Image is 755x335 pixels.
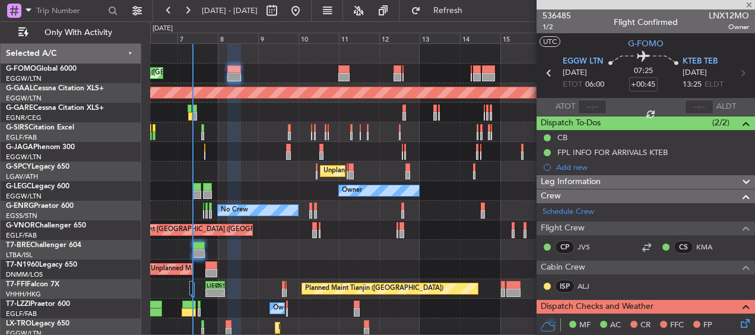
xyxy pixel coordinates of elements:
[31,29,125,37] span: Only With Activity
[339,33,379,43] div: 11
[6,231,37,240] a: EGLF/FAB
[712,116,729,129] span: (2/2)
[683,67,707,79] span: [DATE]
[541,300,654,314] span: Dispatch Checks and Weather
[640,320,651,331] span: CR
[6,251,33,260] a: LTBA/ISL
[557,147,668,157] div: FPL INFO FOR ARRIVALS KTEB
[610,320,621,331] span: AC
[683,56,718,68] span: KTEB TEB
[6,65,36,72] span: G-FOMO
[6,113,42,122] a: EGNR/CEG
[6,85,33,92] span: G-GAAL
[670,320,684,331] span: FFC
[563,79,582,91] span: ETOT
[696,242,723,252] a: KMA
[6,203,74,210] a: G-ENRGPraetor 600
[379,33,420,43] div: 12
[556,162,749,172] div: Add new
[6,270,43,279] a: DNMM/LOS
[6,144,75,151] a: G-JAGAPhenom 300
[6,183,69,190] a: G-LEGCLegacy 600
[563,67,587,79] span: [DATE]
[6,211,37,220] a: EGSS/STN
[6,105,104,112] a: G-GARECessna Citation XLS+
[6,320,31,327] span: LX-TRO
[221,201,248,219] div: No Crew
[634,65,653,77] span: 07:25
[6,281,27,288] span: T7-FFI
[6,192,42,201] a: EGGW/LTN
[112,221,299,239] div: Planned Maint [GEOGRAPHIC_DATA] ([GEOGRAPHIC_DATA])
[563,56,603,68] span: EGGW LTN
[541,222,585,235] span: Flight Crew
[541,175,601,189] span: Leg Information
[299,33,339,43] div: 10
[6,124,74,131] a: G-SIRSCitation Excel
[305,280,443,298] div: Planned Maint Tianjin ([GEOGRAPHIC_DATA])
[207,282,215,289] div: LIEO
[137,33,177,43] div: 6
[6,183,31,190] span: G-LEGC
[405,1,477,20] button: Refresh
[6,261,39,268] span: T7-N1960
[273,299,293,317] div: Owner
[6,290,41,299] a: VHHH/HKG
[202,5,258,16] span: [DATE] - [DATE]
[6,172,38,181] a: LGAV/ATH
[6,261,77,268] a: T7-N1960Legacy 650
[36,2,104,20] input: Trip Number
[541,189,561,203] span: Crew
[207,289,215,296] div: -
[6,74,42,83] a: EGGW/LTN
[614,16,678,29] div: Flight Confirmed
[258,33,299,43] div: 9
[705,79,724,91] span: ELDT
[541,261,585,274] span: Cabin Crew
[6,144,33,151] span: G-JAGA
[709,22,749,32] span: Owner
[6,163,31,170] span: G-SPCY
[555,280,575,293] div: ISP
[628,37,664,50] span: G-FOMO
[6,281,59,288] a: T7-FFIFalcon 7X
[578,281,604,292] a: ALJ
[218,33,258,43] div: 8
[6,301,70,308] a: T7-LZZIPraetor 600
[6,242,30,249] span: T7-BRE
[460,33,500,43] div: 14
[578,242,604,252] a: JVS
[6,153,42,162] a: EGGW/LTN
[6,124,28,131] span: G-SIRS
[716,101,736,113] span: ALDT
[6,242,81,249] a: T7-BREChallenger 604
[556,101,575,113] span: ATOT
[543,22,571,32] span: 1/2
[585,79,604,91] span: 06:00
[709,10,749,22] span: LNX12MO
[6,222,35,229] span: G-VNOR
[423,7,473,15] span: Refresh
[541,116,601,130] span: Dispatch To-Dos
[6,65,77,72] a: G-FOMOGlobal 6000
[342,182,362,200] div: Owner
[151,260,346,278] div: Unplanned Maint [GEOGRAPHIC_DATA] ([GEOGRAPHIC_DATA])
[540,36,560,47] button: UTC
[215,282,224,289] div: ZSSS
[500,33,541,43] div: 15
[6,320,69,327] a: LX-TROLegacy 650
[6,301,30,308] span: T7-LZZI
[323,162,516,180] div: Unplanned Maint [GEOGRAPHIC_DATA] ([PERSON_NAME] Intl)
[6,309,37,318] a: EGLF/FAB
[6,94,42,103] a: EGGW/LTN
[6,133,37,142] a: EGLF/FAB
[13,23,129,42] button: Only With Activity
[543,206,594,218] a: Schedule Crew
[215,289,224,296] div: -
[555,241,575,254] div: CP
[6,163,69,170] a: G-SPCYLegacy 650
[579,320,591,331] span: MF
[177,33,218,43] div: 7
[153,24,173,34] div: [DATE]
[6,85,104,92] a: G-GAALCessna Citation XLS+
